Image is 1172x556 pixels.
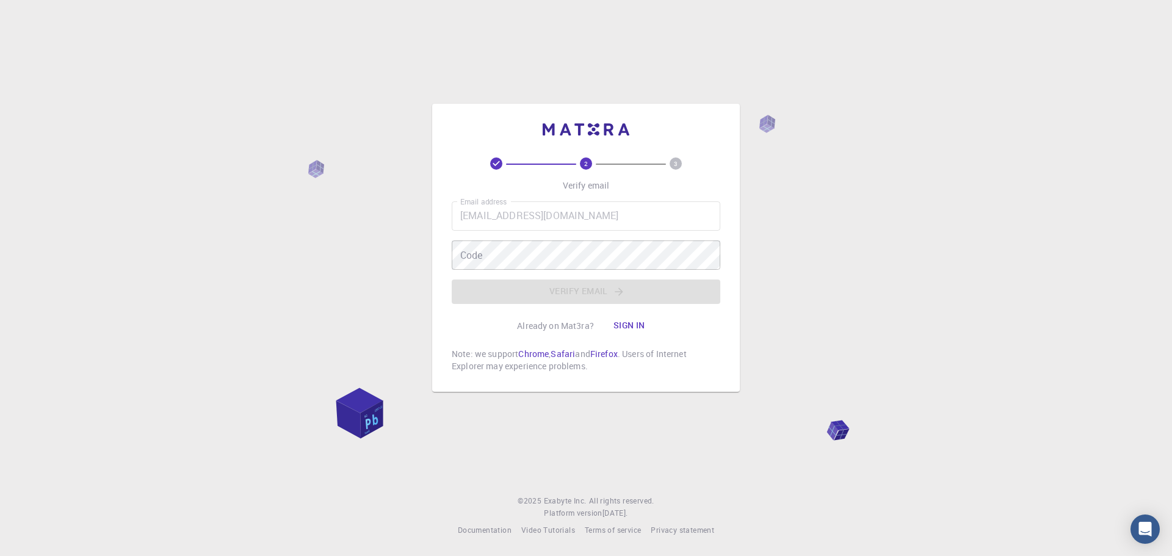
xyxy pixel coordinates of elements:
span: Video Tutorials [521,525,575,535]
span: Exabyte Inc. [544,496,587,505]
a: Exabyte Inc. [544,495,587,507]
span: Documentation [458,525,512,535]
span: Platform version [544,507,602,519]
a: Terms of service [585,524,641,536]
span: © 2025 [518,495,543,507]
a: Safari [551,348,575,359]
span: [DATE] . [602,508,628,518]
a: Privacy statement [651,524,714,536]
span: Privacy statement [651,525,714,535]
p: Already on Mat3ra? [517,320,594,332]
text: 3 [674,159,678,168]
label: Email address [460,197,507,207]
button: Sign in [604,314,655,338]
a: Video Tutorials [521,524,575,536]
a: Firefox [590,348,618,359]
div: Open Intercom Messenger [1130,514,1160,544]
span: Terms of service [585,525,641,535]
a: [DATE]. [602,507,628,519]
a: Chrome [518,348,549,359]
span: All rights reserved. [589,495,654,507]
p: Note: we support , and . Users of Internet Explorer may experience problems. [452,348,720,372]
p: Verify email [563,179,610,192]
a: Documentation [458,524,512,536]
text: 2 [584,159,588,168]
